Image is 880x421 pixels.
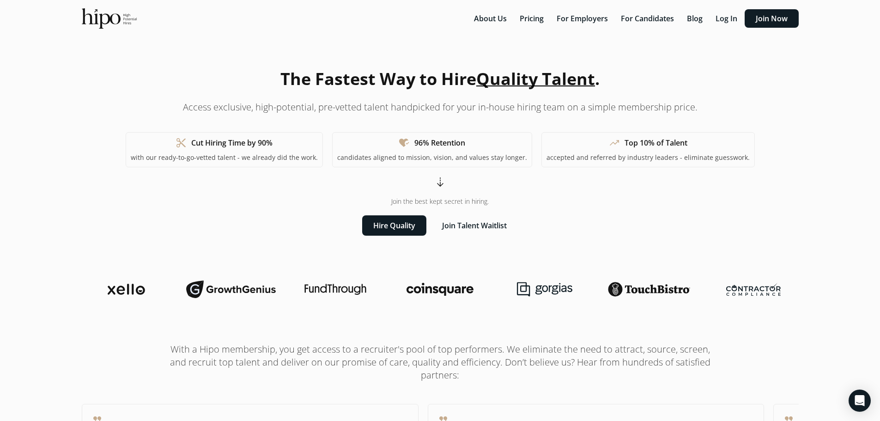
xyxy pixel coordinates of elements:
img: coinsquare-logo [407,283,473,296]
button: Hire Quality [362,215,426,236]
button: For Candidates [615,9,680,28]
a: Log In [710,13,745,24]
h1: Cut Hiring Time by 90% [191,137,273,148]
span: Quality Talent [476,67,595,90]
p: accepted and referred by industry leaders - eliminate guesswork. [546,153,750,162]
span: Join the best kept secret in hiring. [391,197,489,206]
button: For Employers [551,9,613,28]
img: xello-logo [108,284,145,295]
button: About Us [468,9,512,28]
a: For Employers [551,13,615,24]
a: Pricing [514,13,551,24]
span: heart_check [399,137,410,148]
span: content_cut [176,137,187,148]
button: Join Talent Waitlist [431,215,518,236]
div: Open Intercom Messenger [849,390,871,412]
h1: The Fastest Way to Hire . [280,67,600,92]
button: Blog [681,9,708,28]
button: Log In [710,9,743,28]
p: Access exclusive, high-potential, pre-vetted talent handpicked for your in-house hiring team on a... [183,101,698,114]
button: Pricing [514,9,549,28]
img: growthgenius-logo [186,280,276,299]
a: Blog [681,13,710,24]
span: trending_up [609,137,620,148]
p: candidates aligned to mission, vision, and values stay longer. [337,153,527,162]
img: fundthrough-logo [304,284,366,295]
a: Join Now [745,13,799,24]
img: touchbistro-logo [608,282,690,297]
h1: Top 10% of Talent [625,137,687,148]
img: official-logo [82,8,137,29]
h1: With a Hipo membership, you get access to a recruiter's pool of top performers. We eliminate the ... [163,343,717,382]
a: For Candidates [615,13,681,24]
p: with our ready-to-go-vetted talent - we already did the work. [131,153,318,162]
img: contractor-compliance-logo [726,283,781,296]
span: arrow_cool_down [435,177,446,188]
h1: 96% Retention [414,137,465,148]
button: Join Now [745,9,799,28]
img: gorgias-logo [517,282,572,297]
a: About Us [468,13,514,24]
